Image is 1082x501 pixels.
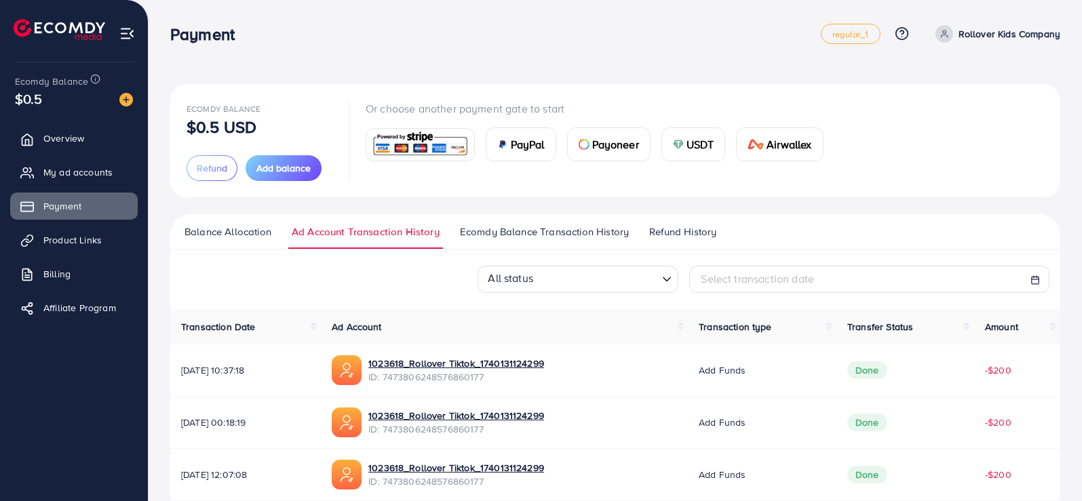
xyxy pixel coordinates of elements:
span: Done [847,361,887,379]
span: Done [847,466,887,483]
a: Product Links [10,226,138,254]
span: [DATE] 12:07:08 [181,468,310,481]
img: ic-ads-acc.e4c84228.svg [332,460,362,489]
img: card [497,139,508,150]
span: regular_1 [832,30,868,39]
p: $0.5 USD [187,119,256,135]
span: Payment [43,199,81,213]
span: Ecomdy Balance Transaction History [460,224,629,239]
a: cardPayoneer [567,127,651,161]
span: PayPal [511,136,545,153]
iframe: Chat [1024,440,1072,491]
a: My ad accounts [10,159,138,186]
a: 1023618_Rollover Tiktok_1740131124299 [368,409,544,422]
button: Refund [187,155,237,181]
span: Ecomdy Balance [15,75,88,88]
a: cardUSDT [661,127,726,161]
span: USDT [687,136,714,153]
span: $0.5 [15,89,43,108]
span: Payoneer [592,136,639,153]
span: -$200 [985,468,1011,481]
span: My ad accounts [43,165,113,179]
a: 1023618_Rollover Tiktok_1740131124299 [368,461,544,475]
span: Airwallex [767,136,811,153]
span: -$200 [985,363,1011,377]
img: ic-ads-acc.e4c84228.svg [332,355,362,385]
span: ID: 7473806248576860177 [368,422,544,436]
img: menu [119,26,135,41]
img: card [370,130,470,159]
a: Affiliate Program [10,294,138,321]
span: Add balance [256,161,311,175]
span: Transaction type [699,320,772,334]
span: Add funds [699,468,746,481]
button: Add balance [246,155,322,181]
a: Payment [10,193,138,220]
a: card [366,128,475,161]
span: Add funds [699,416,746,429]
a: 1023618_Rollover Tiktok_1740131124299 [368,357,544,370]
a: cardPayPal [486,127,556,161]
span: [DATE] 10:37:18 [181,363,310,377]
span: Add funds [699,363,746,377]
span: All status [485,267,536,289]
img: logo [14,19,105,40]
a: Overview [10,125,138,152]
span: Select transaction date [701,271,814,286]
span: Overview [43,132,84,145]
span: Ad Account [332,320,382,334]
span: Billing [43,267,71,281]
input: Search for option [537,268,657,289]
p: Or choose another payment gate to start [366,100,834,117]
span: Product Links [43,233,102,247]
div: Search for option [478,266,678,293]
img: card [673,139,684,150]
span: Refund [197,161,227,175]
span: ID: 7473806248576860177 [368,475,544,488]
span: Affiliate Program [43,301,116,315]
span: Balance Allocation [185,224,271,239]
span: Ecomdy Balance [187,103,260,115]
span: -$200 [985,416,1011,429]
img: card [579,139,590,150]
span: Done [847,414,887,431]
p: Rollover Kids Company [959,26,1060,42]
h3: Payment [170,24,246,44]
img: card [748,139,764,150]
span: Ad Account Transaction History [292,224,440,239]
span: Transaction Date [181,320,256,334]
a: regular_1 [821,24,880,44]
span: Amount [985,320,1018,334]
span: Refund History [649,224,716,239]
img: ic-ads-acc.e4c84228.svg [332,407,362,437]
span: ID: 7473806248576860177 [368,370,544,384]
span: Transfer Status [847,320,913,334]
img: image [119,93,133,106]
a: cardAirwallex [736,127,823,161]
a: Rollover Kids Company [930,25,1060,43]
span: [DATE] 00:18:19 [181,416,310,429]
a: Billing [10,260,138,287]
